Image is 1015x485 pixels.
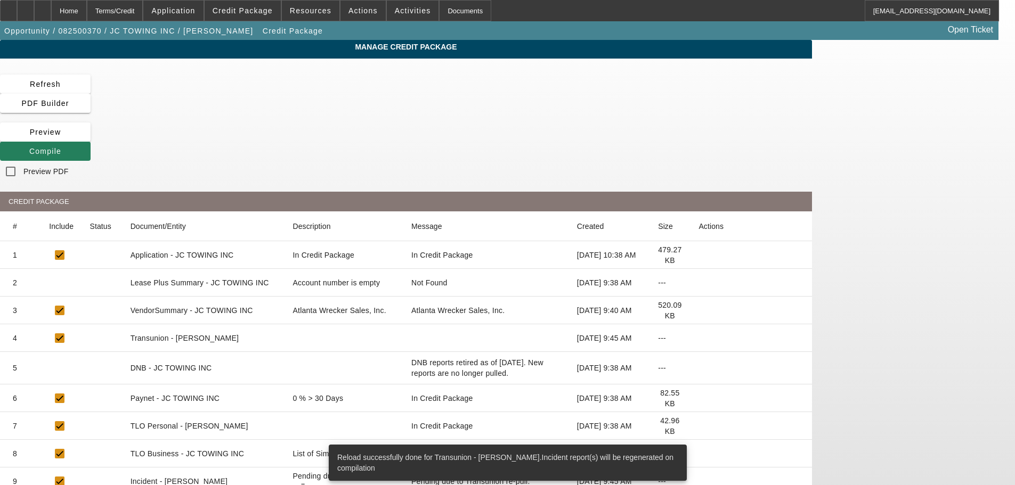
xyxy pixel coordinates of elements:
mat-header-cell: Status [81,211,121,241]
mat-header-cell: Message [406,211,569,241]
mat-cell: [DATE] 9:38 AM [569,269,649,297]
mat-cell: 42.96 KB [649,412,690,440]
mat-cell: 0 % > 30 Days [284,384,406,412]
mat-cell: 479.27 KB [649,241,690,269]
mat-cell: [DATE] 9:38 AM [569,352,649,384]
span: PDF Builder [21,99,69,108]
mat-cell: In Credit Package [406,241,569,269]
button: Actions [340,1,386,21]
mat-cell: Paynet - JC TOWING INC [122,384,285,412]
label: Preview PDF [21,166,68,177]
mat-cell: In Credit Package [406,440,569,467]
span: Credit Package [263,27,323,35]
mat-cell: [DATE] 9:38 AM [569,384,649,412]
mat-cell: Not Found [406,269,569,297]
div: Reload successfully done for Transunion - [PERSON_NAME].Incident report(s) will be regenerated on... [329,445,683,481]
mat-header-cell: Include [40,211,81,241]
mat-header-cell: Document/Entity [122,211,285,241]
mat-cell: Atlanta Wrecker Sales, Inc. [406,297,569,324]
button: Resources [282,1,339,21]
span: Opportunity / 082500370 / JC TOWING INC / [PERSON_NAME] [4,27,253,35]
span: Resources [290,6,331,15]
span: Refresh [30,80,61,88]
mat-cell: 520.09 KB [649,297,690,324]
mat-cell: In Credit Package [406,384,569,412]
mat-cell: VendorSummary - JC TOWING INC [122,297,285,324]
span: Actions [348,6,378,15]
span: Application [151,6,195,15]
mat-header-cell: Size [649,211,690,241]
mat-header-cell: Actions [690,211,812,241]
mat-cell: [DATE] 9:45 AM [569,324,649,352]
button: Activities [387,1,439,21]
mat-header-cell: Created [569,211,649,241]
span: Manage Credit Package [8,43,804,51]
button: Credit Package [260,21,326,40]
mat-cell: TLO Business - JC TOWING INC [122,440,285,467]
mat-cell: --- [649,269,690,297]
mat-cell: Application - JC TOWING INC [122,241,285,269]
span: Compile [29,147,61,155]
button: Credit Package [205,1,281,21]
mat-cell: Lease Plus Summary - JC TOWING INC [122,269,285,297]
mat-cell: Transunion - [PERSON_NAME] [122,324,285,352]
span: Preview [30,128,61,136]
span: Credit Package [213,6,273,15]
mat-cell: --- [649,352,690,384]
mat-cell: [DATE] 9:38 AM [569,412,649,440]
mat-cell: 82.55 KB [649,384,690,412]
mat-cell: In Credit Package [284,241,406,269]
mat-cell: DNB - JC TOWING INC [122,352,285,384]
mat-header-cell: Description [284,211,406,241]
mat-cell: TLO Personal - [PERSON_NAME] [122,412,285,440]
mat-cell: [DATE] 9:38 AM [569,440,649,467]
mat-cell: Account number is empty [284,269,406,297]
mat-cell: List of Similar [284,440,406,467]
mat-cell: In Credit Package [406,412,569,440]
mat-cell: Atlanta Wrecker Sales, Inc. [284,297,406,324]
mat-cell: 34.17 KB [649,440,690,467]
mat-cell: [DATE] 10:38 AM [569,241,649,269]
mat-cell: --- [649,324,690,352]
span: Activities [395,6,431,15]
mat-cell: DNB reports retired as of June 26, 2025. New reports are no longer pulled. [406,352,569,384]
mat-cell: [DATE] 9:40 AM [569,297,649,324]
button: Application [143,1,203,21]
a: Open Ticket [944,21,997,39]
